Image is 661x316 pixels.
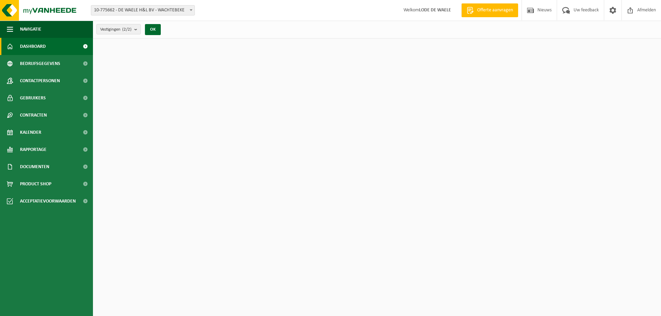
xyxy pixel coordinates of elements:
[100,24,132,35] span: Vestigingen
[20,72,60,89] span: Contactpersonen
[20,124,41,141] span: Kalender
[91,6,195,15] span: 10-775662 - DE WAELE H&L BV - WACHTEBEKE
[20,21,41,38] span: Navigatie
[20,141,46,158] span: Rapportage
[96,24,141,34] button: Vestigingen(2/2)
[20,175,51,193] span: Product Shop
[145,24,161,35] button: OK
[419,8,451,13] strong: LODE DE WAELE
[20,158,49,175] span: Documenten
[20,38,46,55] span: Dashboard
[122,27,132,32] count: (2/2)
[20,193,76,210] span: Acceptatievoorwaarden
[20,55,60,72] span: Bedrijfsgegevens
[475,7,515,14] span: Offerte aanvragen
[91,5,195,15] span: 10-775662 - DE WAELE H&L BV - WACHTEBEKE
[20,107,47,124] span: Contracten
[461,3,518,17] a: Offerte aanvragen
[20,89,46,107] span: Gebruikers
